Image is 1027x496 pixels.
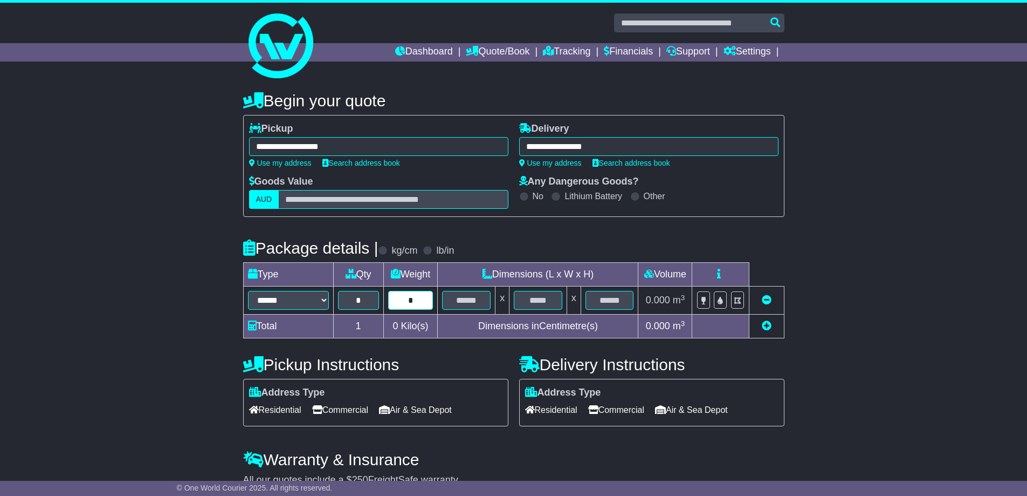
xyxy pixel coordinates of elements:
td: Volume [638,263,692,287]
td: Type [243,263,333,287]
label: lb/in [436,245,454,257]
label: No [533,191,543,201]
a: Tracking [543,43,590,62]
a: Add new item [762,321,771,331]
div: All our quotes include a $ FreightSafe warranty. [243,474,784,486]
td: Weight [383,263,438,287]
span: 250 [352,474,368,485]
span: 0.000 [646,295,670,305]
span: © One World Courier 2025. All rights reserved. [177,484,333,492]
label: kg/cm [391,245,417,257]
a: Financials [604,43,653,62]
span: Air & Sea Depot [379,402,452,418]
label: AUD [249,190,279,209]
span: Residential [525,402,577,418]
h4: Package details | [243,239,378,257]
label: Address Type [525,387,601,399]
td: 1 [333,315,383,338]
span: m [673,321,685,331]
a: Settings [723,43,771,62]
td: x [495,287,509,315]
sup: 3 [681,294,685,302]
a: Search address book [322,159,400,167]
td: Total [243,315,333,338]
sup: 3 [681,320,685,328]
label: Address Type [249,387,325,399]
a: Remove this item [762,295,771,305]
td: Qty [333,263,383,287]
label: Other [644,191,665,201]
span: Residential [249,402,301,418]
label: Pickup [249,123,293,135]
h4: Warranty & Insurance [243,451,784,468]
span: m [673,295,685,305]
a: Search address book [592,159,670,167]
h4: Begin your quote [243,92,784,110]
td: Dimensions in Centimetre(s) [438,315,638,338]
a: Use my address [249,159,312,167]
span: 0 [392,321,398,331]
span: Commercial [312,402,368,418]
td: Dimensions (L x W x H) [438,263,638,287]
td: x [567,287,581,315]
a: Quote/Book [466,43,529,62]
td: Kilo(s) [383,315,438,338]
a: Dashboard [395,43,453,62]
a: Support [666,43,710,62]
label: Lithium Battery [564,191,622,201]
a: Use my address [519,159,582,167]
h4: Pickup Instructions [243,356,508,373]
span: Commercial [588,402,644,418]
span: 0.000 [646,321,670,331]
span: Air & Sea Depot [655,402,728,418]
label: Delivery [519,123,569,135]
label: Goods Value [249,176,313,188]
h4: Delivery Instructions [519,356,784,373]
label: Any Dangerous Goods? [519,176,639,188]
